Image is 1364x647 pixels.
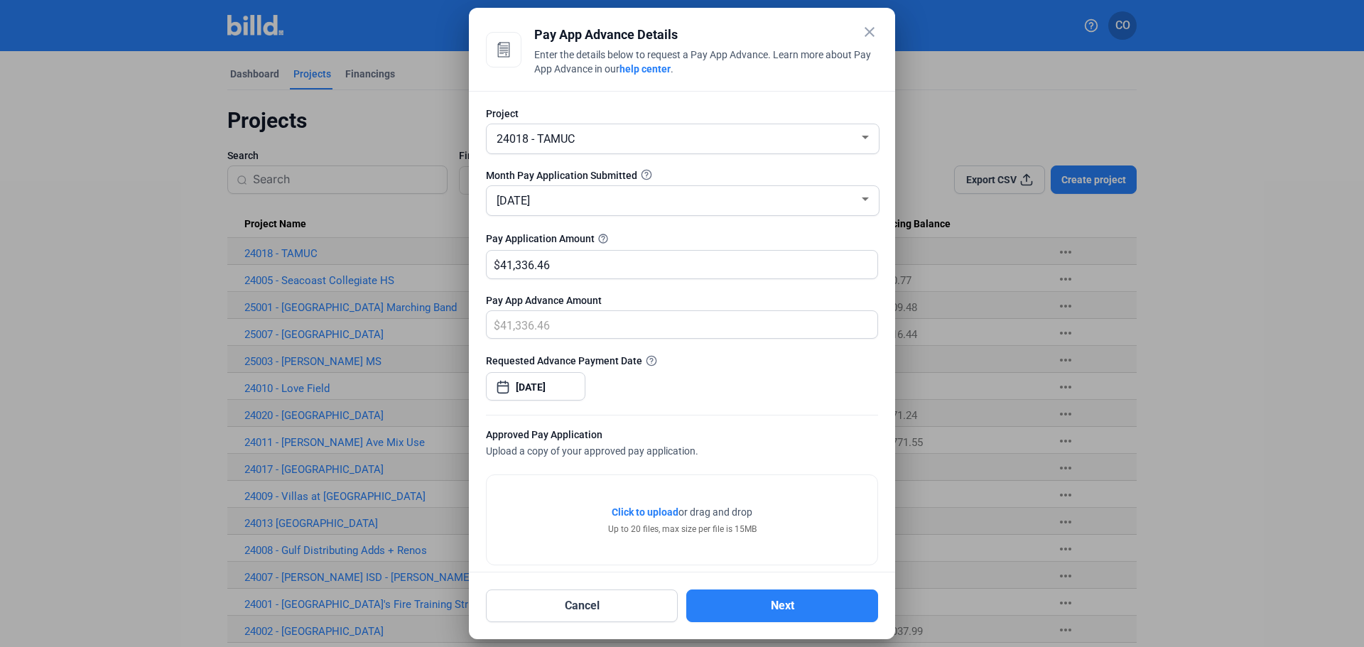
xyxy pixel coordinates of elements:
mat-icon: close [861,23,878,40]
span: $ [487,311,500,335]
mat-icon: help_outline [595,230,612,247]
div: Project [486,107,878,121]
input: 0.00 [500,311,861,339]
div: Pay App Advance Amount [486,293,878,308]
div: Month Pay Application Submitted [486,168,878,183]
div: Pay Application Amount [486,230,878,247]
button: Open calendar [496,373,510,387]
div: Approved Pay Application [486,428,878,445]
span: Click to upload [612,506,678,518]
input: Select date [516,379,577,396]
a: help center [619,63,671,75]
span: $ [487,251,500,274]
span: 24018 - TAMUC [497,132,575,146]
button: Next [686,589,878,622]
div: Enter the details below to request a Pay App Advance. Learn more about Pay App Advance in our [534,48,878,79]
div: Upload a copy of your approved pay application. [486,428,878,460]
div: Requested Advance Payment Date [486,353,878,368]
input: 0.00 [500,251,861,278]
div: Pay App Advance Details [534,25,878,45]
span: . [671,63,673,75]
span: [DATE] [497,194,530,207]
span: or drag and drop [678,505,752,519]
div: Up to 20 files, max size per file is 15MB [608,523,757,535]
button: Cancel [486,589,678,622]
